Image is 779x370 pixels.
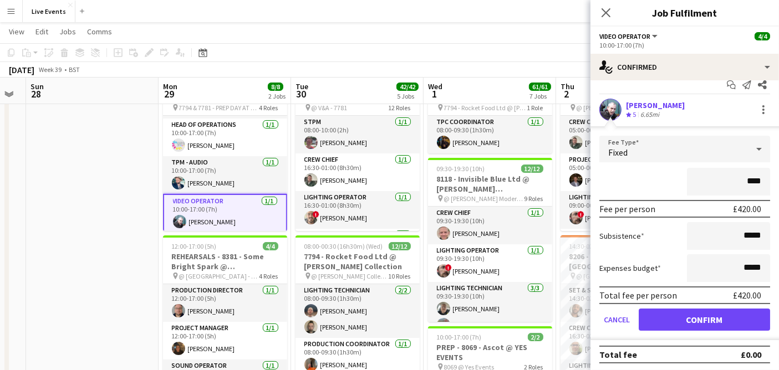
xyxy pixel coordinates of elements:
[389,242,411,250] span: 12/12
[569,242,643,250] span: 14:30-02:45 (12h15m) (Fri)
[428,81,442,91] span: Wed
[428,174,552,194] h3: 8118 - Invisible Blue Ltd @ [PERSON_NAME][GEOGRAPHIC_DATA]
[83,24,116,39] a: Comms
[599,203,655,214] div: Fee per person
[428,67,552,153] app-job-card: 08:00-09:30 (1h30m)1/17794 - Rocket Food Ltd @ [PERSON_NAME] Collection - LOAD OUT 7794 - Rocket ...
[561,191,685,229] app-card-role: Lighting Operator1/109:00-00:00 (15h)![PERSON_NAME]
[590,54,779,80] div: Confirmed
[590,6,779,20] h3: Job Fulfilment
[528,333,543,341] span: 2/2
[313,211,319,218] span: !
[559,88,574,100] span: 2
[172,242,217,250] span: 12:00-17:00 (5h)
[163,251,287,271] h3: REHEARSALS - 8381 - Some Bright Spark @ [GEOGRAPHIC_DATA]
[59,27,76,37] span: Jobs
[163,322,287,359] app-card-role: Project Manager1/112:00-17:00 (5h)[PERSON_NAME]
[163,67,287,231] app-job-card: 09:00-17:00 (8h)4/47794 & 7781 - PREP DAY AT YES EVENTS 7794 & 7781 - PREP DAY AT YES EVENTS4 Rol...
[312,272,389,280] span: @ [PERSON_NAME] Collection - 7794
[599,231,644,241] label: Subsistence
[599,41,770,49] div: 10:00-17:00 (7h)
[9,64,34,75] div: [DATE]
[561,229,685,266] app-card-role: STPM1/1
[561,153,685,191] app-card-role: Project Manager1/105:00-00:00 (19h)[PERSON_NAME]
[638,110,661,120] div: 6.65mi
[268,92,286,100] div: 2 Jobs
[561,322,685,359] app-card-role: Crew Chief1/116:30-02:00 (9h30m)[PERSON_NAME]
[599,349,637,360] div: Total fee
[296,191,420,229] app-card-role: Lighting Operator1/116:30-01:00 (8h30m)![PERSON_NAME]
[29,88,44,100] span: 28
[633,110,636,119] span: 5
[561,67,685,231] app-job-card: 05:00-02:00 (21h) (Fri)12/128118 - Invisible Blue Ltd @ [PERSON_NAME][GEOGRAPHIC_DATA] @ [PERSON_...
[741,349,761,360] div: £0.00
[529,92,551,100] div: 7 Jobs
[304,242,383,250] span: 08:00-00:30 (16h30m) (Wed)
[163,81,177,91] span: Mon
[599,32,659,40] button: Video Operator
[428,158,552,322] div: 09:30-19:30 (10h)12/128118 - Invisible Blue Ltd @ [PERSON_NAME][GEOGRAPHIC_DATA] @ [PERSON_NAME] ...
[163,284,287,322] app-card-role: Production Director1/112:00-17:00 (5h)[PERSON_NAME]
[561,116,685,153] app-card-role: Crew Chief1/105:00-00:00 (19h)[PERSON_NAME]
[428,207,552,244] app-card-role: Crew Chief1/109:30-19:30 (10h)[PERSON_NAME]
[296,81,308,91] span: Tue
[426,88,442,100] span: 1
[577,272,654,280] span: @ [GEOGRAPHIC_DATA] - 8206
[577,104,657,112] span: @ [PERSON_NAME][GEOGRAPHIC_DATA] - 8118
[521,165,543,173] span: 12/12
[755,32,770,40] span: 4/4
[389,272,411,280] span: 10 Roles
[428,282,552,352] app-card-role: Lighting Technician3/309:30-19:30 (10h)[PERSON_NAME][PERSON_NAME]
[525,194,543,203] span: 9 Roles
[578,211,584,218] span: !
[23,1,75,22] button: Live Events
[561,284,685,322] app-card-role: Set & Staging Crew (Driver)1/114:30-02:45 (12h15m)[PERSON_NAME]
[733,290,761,301] div: £420.00
[639,309,770,331] button: Confirm
[561,251,685,271] h3: 8206 - Some Bright Spark @ [GEOGRAPHIC_DATA]
[31,24,53,39] a: Edit
[4,24,29,39] a: View
[296,67,420,231] app-job-card: 08:00-01:00 (17h) (Wed)19/197781 - Leaders in Sport @ V&A @ V&A - 778112 RolesSTPM1/108:00-10:00 ...
[163,119,287,156] app-card-role: Head of Operations1/110:00-17:00 (7h)[PERSON_NAME]
[312,104,348,112] span: @ V&A - 7781
[608,147,628,158] span: Fixed
[37,65,64,74] span: Week 39
[179,104,259,112] span: 7794 & 7781 - PREP DAY AT YES EVENTS
[444,194,525,203] span: @ [PERSON_NAME] Modern - 8118
[599,290,677,301] div: Total fee per person
[428,116,552,153] app-card-role: TPC Coordinator1/108:00-09:30 (1h30m)[PERSON_NAME]
[397,92,418,100] div: 5 Jobs
[437,165,485,173] span: 09:30-19:30 (10h)
[389,104,411,112] span: 12 Roles
[626,100,685,110] div: [PERSON_NAME]
[296,116,420,153] app-card-role: STPM1/108:00-10:00 (2h)[PERSON_NAME]
[296,229,420,315] app-card-role: Lighting Technician4/4
[396,83,419,91] span: 42/42
[268,83,283,91] span: 8/8
[444,104,527,112] span: 7794 - Rocket Food Ltd @ [PERSON_NAME] Collection
[529,83,551,91] span: 61/61
[428,342,552,362] h3: PREP - 8069 - Ascot @ YES EVENTS
[259,272,278,280] span: 4 Roles
[9,27,24,37] span: View
[294,88,308,100] span: 30
[733,203,761,214] div: £420.00
[428,244,552,282] app-card-role: Lighting Operator1/109:30-19:30 (10h)![PERSON_NAME]
[599,309,634,331] button: Cancel
[163,194,287,234] app-card-role: Video Operator1/110:00-17:00 (7h)[PERSON_NAME]
[263,242,278,250] span: 4/4
[259,104,278,112] span: 4 Roles
[69,65,80,74] div: BST
[161,88,177,100] span: 29
[30,81,44,91] span: Sun
[599,263,661,273] label: Expenses budget
[437,333,482,341] span: 10:00-17:00 (7h)
[561,81,574,91] span: Thu
[55,24,80,39] a: Jobs
[296,153,420,191] app-card-role: Crew Chief1/116:30-01:00 (8h30m)[PERSON_NAME]
[35,27,48,37] span: Edit
[87,27,112,37] span: Comms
